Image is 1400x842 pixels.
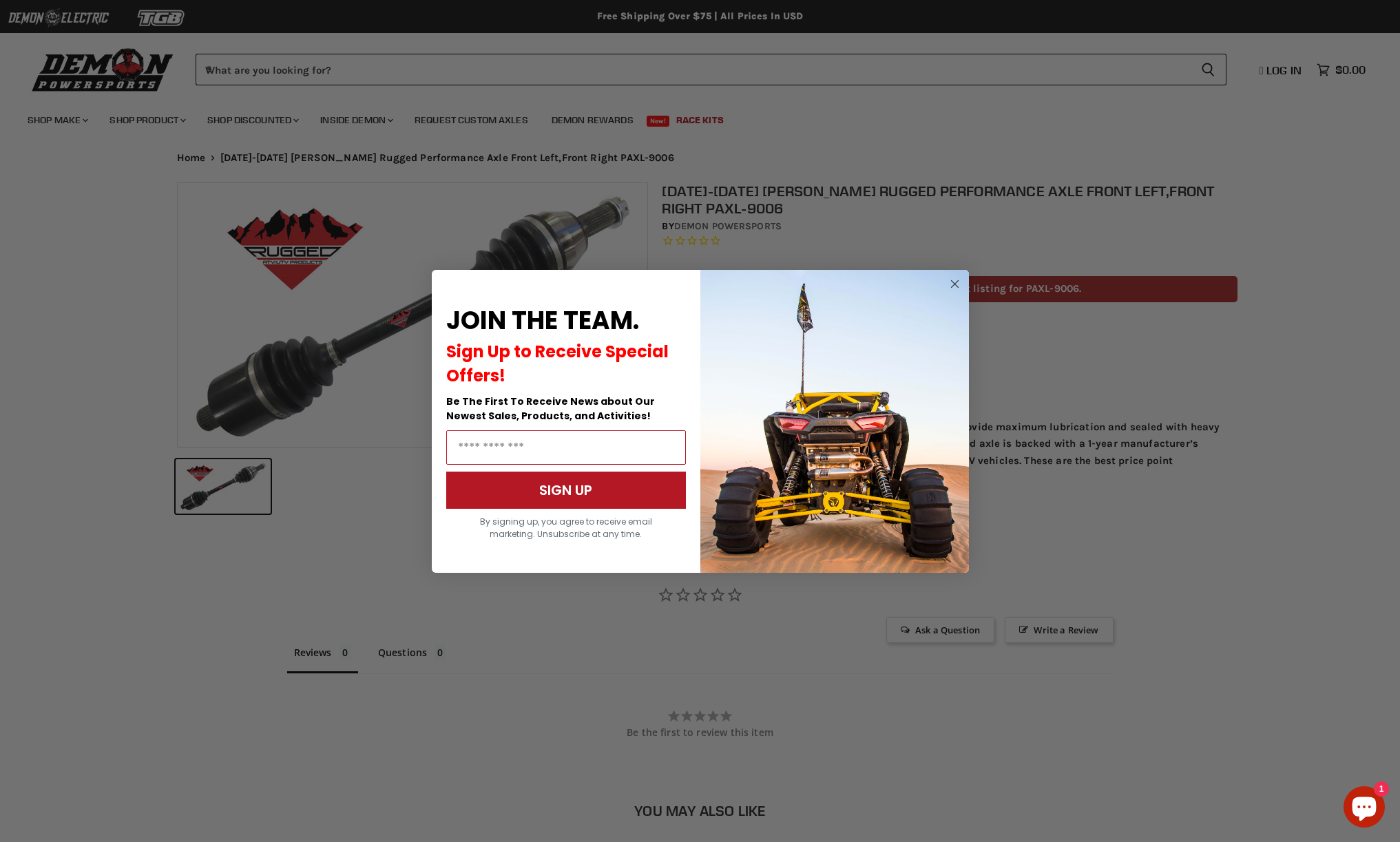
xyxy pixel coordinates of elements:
[480,516,652,540] span: By signing up, you agree to receive email marketing. Unsubscribe at any time.
[446,340,669,387] span: Sign Up to Receive Special Offers!
[700,270,969,573] img: a9095488-b6e7-41ba-879d-588abfab540b.jpeg
[1339,786,1389,831] inbox-online-store-chat: Shopify online store chat
[446,472,686,509] button: SIGN UP
[946,275,963,293] button: Close dialog
[446,303,639,338] span: JOIN THE TEAM.
[446,394,655,423] span: Be The First To Receive News about Our Newest Sales, Products, and Activities!
[446,430,686,465] input: Email Address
